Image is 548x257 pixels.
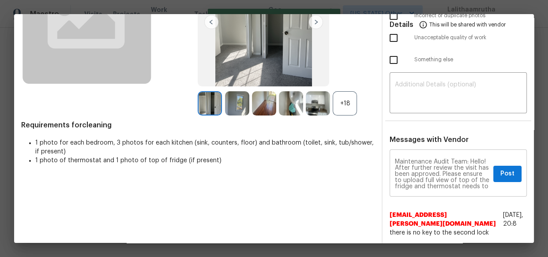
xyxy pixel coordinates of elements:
[503,212,523,227] span: [DATE], 20:8
[390,228,527,237] span: there is no key to the second lock
[429,14,506,35] span: This will be shared with vendor
[390,211,499,228] span: [EMAIL_ADDRESS][PERSON_NAME][DOMAIN_NAME]
[493,166,522,182] button: Post
[500,168,514,179] span: Post
[35,138,375,156] li: 1 photo for each bedroom, 3 photos for each kitchen (sink, counters, floor) and bathroom (toilet,...
[309,15,323,29] img: right-chevron-button-url
[35,156,375,165] li: 1 photo of thermostat and 1 photo of top of fridge (if present)
[390,136,469,143] span: Messages with Vendor
[395,159,490,190] textarea: Maintenance Audit Team: Hello! After further review the visit has been approved. Please ensure to...
[383,27,534,49] div: Unacceptable quality of work
[333,91,357,115] div: +18
[383,49,534,71] div: Something else
[21,121,375,130] span: Requirements for cleaning
[414,34,527,41] span: Unacceptable quality of work
[414,56,527,63] span: Something else
[204,15,218,29] img: left-chevron-button-url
